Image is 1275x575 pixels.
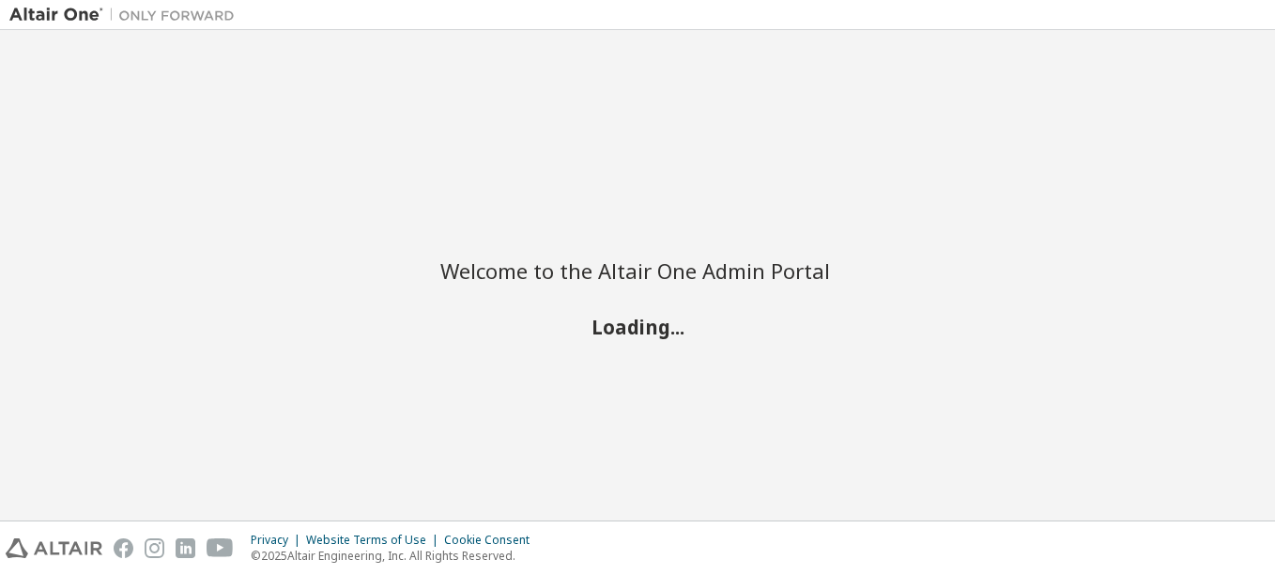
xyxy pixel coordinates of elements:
[176,538,195,558] img: linkedin.svg
[440,257,835,284] h2: Welcome to the Altair One Admin Portal
[440,315,835,339] h2: Loading...
[251,548,541,564] p: © 2025 Altair Engineering, Inc. All Rights Reserved.
[444,533,541,548] div: Cookie Consent
[114,538,133,558] img: facebook.svg
[145,538,164,558] img: instagram.svg
[9,6,244,24] img: Altair One
[306,533,444,548] div: Website Terms of Use
[6,538,102,558] img: altair_logo.svg
[207,538,234,558] img: youtube.svg
[251,533,306,548] div: Privacy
